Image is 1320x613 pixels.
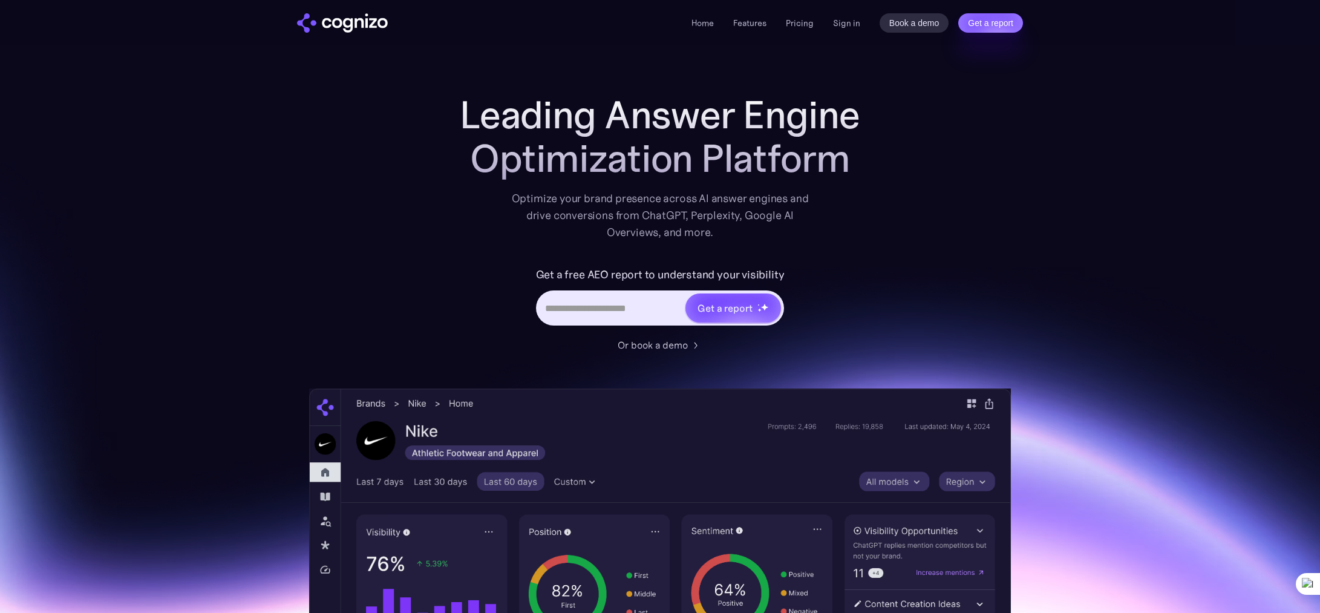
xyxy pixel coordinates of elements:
a: Pricing [786,18,814,28]
a: Home [691,18,714,28]
a: Sign in [833,16,860,30]
img: star [757,304,759,306]
h1: Leading Answer Engine Optimization Platform [418,93,902,180]
div: Or book a demo [618,338,688,352]
img: cognizo logo [297,13,388,33]
a: Get a reportstarstarstar [684,292,782,324]
a: home [297,13,388,33]
img: star [757,308,762,312]
div: Optimize your brand presence across AI answer engines and drive conversions from ChatGPT, Perplex... [511,190,809,241]
a: Book a demo [880,13,949,33]
form: Hero URL Input Form [536,265,785,332]
a: Features [733,18,766,28]
a: Or book a demo [618,338,702,352]
img: star [760,303,768,311]
label: Get a free AEO report to understand your visibility [536,265,785,284]
div: Get a report [698,301,752,315]
a: Get a report [958,13,1023,33]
